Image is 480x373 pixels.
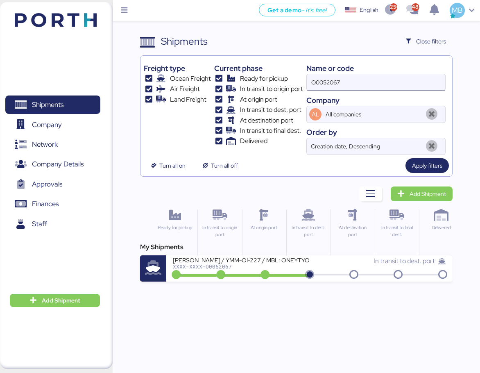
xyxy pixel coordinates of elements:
[201,224,238,238] div: In transit to origin port
[312,110,319,119] span: AL
[144,158,192,173] button: Turn all on
[240,95,277,105] span: At origin port
[240,126,301,136] span: In transit to final dest.
[240,74,288,84] span: Ready for pickup
[159,161,186,171] span: Turn all on
[32,218,47,230] span: Staff
[10,294,100,307] button: Add Shipment
[412,161,442,171] span: Apply filters
[32,119,62,131] span: Company
[391,186,453,201] a: Add Shipment
[5,96,100,114] a: Shipments
[118,4,131,18] button: Menu
[240,84,303,94] span: In transit to origin port
[306,95,446,106] div: Company
[378,224,415,238] div: In transit to final dest.
[173,256,309,263] div: [PERSON_NAME] / YMM-OI-227 / MBL: ONEYTYOFF6699600 / HBL: YTJTGI100095 / FCL
[290,224,327,238] div: In transit to dest. port
[246,224,283,231] div: At origin port
[5,215,100,234] a: Staff
[32,99,63,111] span: Shipments
[452,5,463,16] span: MB
[5,135,100,154] a: Network
[5,155,100,174] a: Company Details
[410,189,446,199] span: Add Shipment
[240,136,267,146] span: Delivered
[5,195,100,214] a: Finances
[144,63,211,74] div: Freight type
[374,257,435,265] span: In transit to dest. port
[306,127,446,138] div: Order by
[32,198,59,210] span: Finances
[170,84,200,94] span: Air Freight
[306,63,446,74] div: Name or code
[161,34,208,49] div: Shipments
[32,178,62,190] span: Approvals
[170,95,206,105] span: Land Freight
[32,158,84,170] span: Company Details
[214,63,303,74] div: Current phase
[240,116,293,125] span: At destination port
[399,34,453,49] button: Close filters
[195,158,245,173] button: Turn all off
[211,161,238,171] span: Turn all off
[32,139,58,150] span: Network
[170,74,211,84] span: Ocean Freight
[405,158,449,173] button: Apply filters
[423,224,460,231] div: Delivered
[173,264,309,269] div: XXXX-XXXX-O0052067
[42,296,80,305] span: Add Shipment
[360,6,378,14] div: English
[334,224,371,238] div: At destination port
[416,36,446,46] span: Close filters
[240,105,301,115] span: In transit to dest. port
[324,106,422,123] input: AL
[5,175,100,194] a: Approvals
[5,115,100,134] a: Company
[156,224,194,231] div: Ready for pickup
[140,242,452,252] div: My Shipments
